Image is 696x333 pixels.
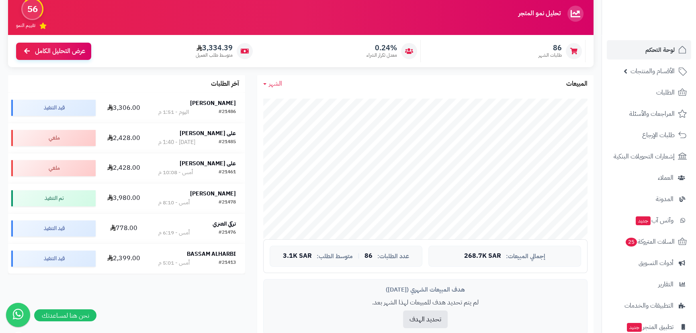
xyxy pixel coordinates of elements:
div: [DATE] - 1:40 م [158,138,195,146]
a: التطبيقات والخدمات [607,296,691,315]
a: لوحة التحكم [607,40,691,60]
div: أمس - 10:08 م [158,169,193,177]
div: قيد التنفيذ [11,251,96,267]
a: المراجعات والأسئلة [607,104,691,123]
span: وآتس آب [635,215,673,226]
span: جديد [636,216,651,225]
a: العملاء [607,168,691,187]
a: الشهر [263,79,282,88]
span: السلات المتروكة [625,236,675,247]
span: 0.24% [366,43,397,52]
span: 268.7K SAR [464,253,501,260]
h3: آخر الطلبات [211,80,239,88]
button: تحديد الهدف [403,310,448,328]
div: أمس - 5:01 م [158,259,190,267]
span: أدوات التسويق [639,257,673,269]
span: عدد الطلبات: [377,253,409,260]
div: #21461 [219,169,236,177]
span: لوحة التحكم [645,44,675,55]
a: أدوات التسويق [607,253,691,273]
div: #21476 [219,229,236,237]
span: الأقسام والمنتجات [630,66,675,77]
a: الطلبات [607,83,691,102]
span: 25 [626,238,637,247]
a: التقارير [607,275,691,294]
strong: على [PERSON_NAME] [180,159,236,168]
div: ملغي [11,130,96,146]
div: اليوم - 1:51 م [158,108,189,116]
span: إشعارات التحويلات البنكية [614,151,675,162]
span: الطلبات [656,87,675,98]
a: عرض التحليل الكامل [16,43,91,60]
td: 3,306.00 [99,93,149,123]
td: 2,428.00 [99,123,149,153]
a: السلات المتروكة25 [607,232,691,251]
div: أمس - 6:19 م [158,229,190,237]
div: هدف المبيعات الشهري ([DATE]) [270,286,581,294]
span: تقييم النمو [16,22,35,29]
span: 86 [538,43,562,52]
div: قيد التنفيذ [11,220,96,236]
div: ملغي [11,160,96,176]
span: الشهر [269,79,282,88]
a: المدونة [607,189,691,209]
span: العملاء [658,172,673,183]
strong: [PERSON_NAME] [190,189,236,198]
p: لم يتم تحديد هدف للمبيعات لهذا الشهر بعد. [270,298,581,307]
span: إجمالي المبيعات: [506,253,545,260]
span: 86 [364,253,373,260]
div: #21413 [219,259,236,267]
span: عرض التحليل الكامل [35,47,85,56]
a: إشعارات التحويلات البنكية [607,147,691,166]
strong: تركي العنزي [213,220,236,228]
h3: تحليل نمو المتجر [518,10,561,17]
div: #21485 [219,138,236,146]
span: متوسط الطلب: [317,253,353,260]
div: تم التنفيذ [11,190,96,206]
span: جديد [627,323,642,332]
span: التقارير [658,279,673,290]
strong: BASSAM ALHARBI [187,250,236,258]
strong: على [PERSON_NAME] [180,129,236,138]
span: المراجعات والأسئلة [629,108,675,119]
span: 3,334.39 [196,43,233,52]
span: متوسط طلب العميل [196,52,233,59]
strong: [PERSON_NAME] [190,99,236,107]
a: طلبات الإرجاع [607,125,691,145]
span: معدل تكرار الشراء [366,52,397,59]
div: أمس - 8:10 م [158,199,190,207]
span: 3.1K SAR [283,253,312,260]
td: 3,980.00 [99,183,149,213]
span: المدونة [656,193,673,205]
span: طلبات الإرجاع [642,129,675,141]
span: | [358,253,360,259]
td: 778.00 [99,214,149,243]
span: التطبيقات والخدمات [624,300,673,311]
div: #21486 [219,108,236,116]
span: طلبات الشهر [538,52,562,59]
td: 2,399.00 [99,244,149,273]
div: قيد التنفيذ [11,100,96,116]
h3: المبيعات [566,80,588,88]
span: تطبيق المتجر [626,321,673,333]
div: #21478 [219,199,236,207]
a: وآتس آبجديد [607,211,691,230]
td: 2,428.00 [99,153,149,183]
